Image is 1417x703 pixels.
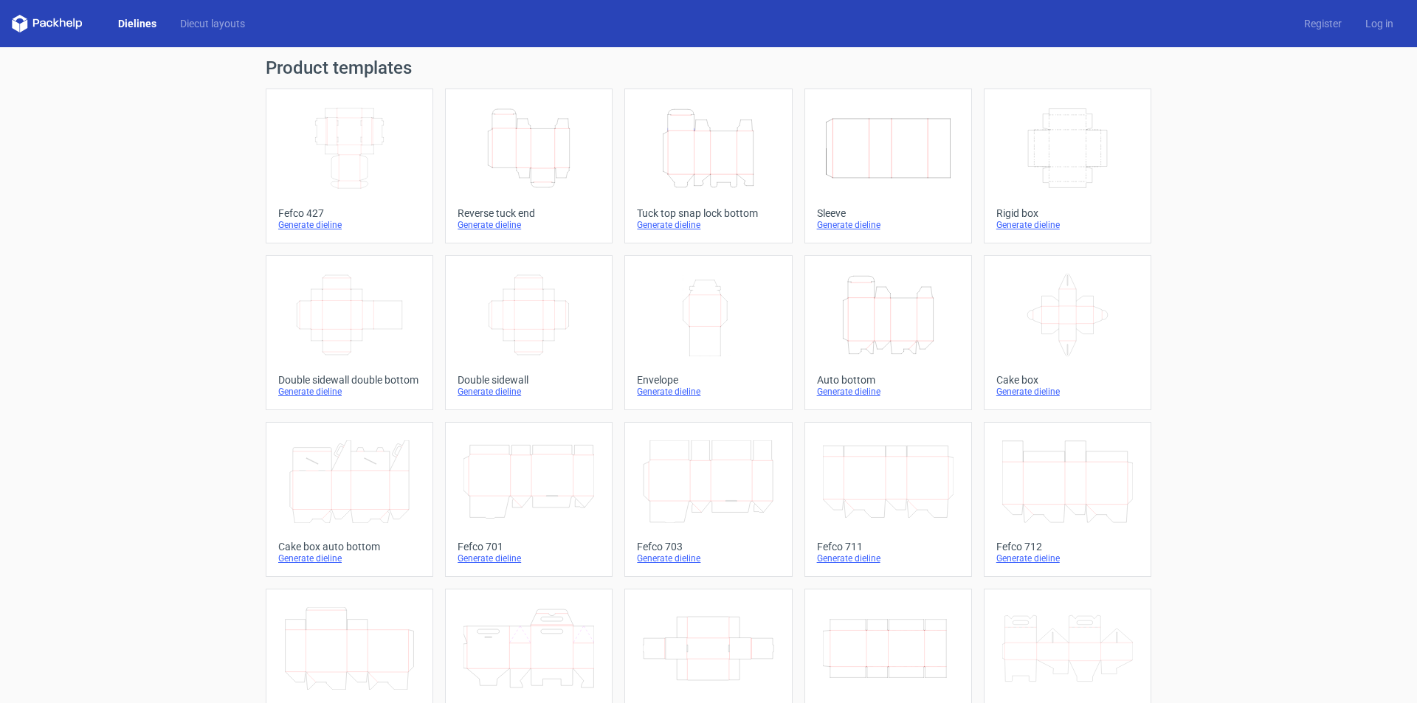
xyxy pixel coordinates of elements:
div: Rigid box [996,207,1139,219]
div: Fefco 711 [817,541,959,553]
div: Generate dieline [996,386,1139,398]
div: Double sidewall [458,374,600,386]
a: Fefco 427Generate dieline [266,89,433,243]
div: Generate dieline [458,219,600,231]
a: Auto bottomGenerate dieline [804,255,972,410]
a: Diecut layouts [168,16,257,31]
a: Rigid boxGenerate dieline [984,89,1151,243]
a: SleeveGenerate dieline [804,89,972,243]
div: Generate dieline [817,219,959,231]
div: Fefco 427 [278,207,421,219]
a: Fefco 711Generate dieline [804,422,972,577]
div: Cake box auto bottom [278,541,421,553]
div: Generate dieline [458,386,600,398]
div: Cake box [996,374,1139,386]
a: EnvelopeGenerate dieline [624,255,792,410]
div: Generate dieline [817,386,959,398]
div: Generate dieline [278,219,421,231]
a: Log in [1354,16,1405,31]
a: Fefco 712Generate dieline [984,422,1151,577]
div: Generate dieline [996,219,1139,231]
a: Dielines [106,16,168,31]
a: Cake box auto bottomGenerate dieline [266,422,433,577]
div: Tuck top snap lock bottom [637,207,779,219]
a: Double sidewall double bottomGenerate dieline [266,255,433,410]
a: Register [1292,16,1354,31]
div: Generate dieline [996,553,1139,564]
a: Fefco 701Generate dieline [445,422,613,577]
div: Fefco 712 [996,541,1139,553]
div: Envelope [637,374,779,386]
div: Generate dieline [817,553,959,564]
a: Tuck top snap lock bottomGenerate dieline [624,89,792,243]
div: Generate dieline [278,553,421,564]
h1: Product templates [266,59,1151,77]
a: Reverse tuck endGenerate dieline [445,89,613,243]
div: Fefco 701 [458,541,600,553]
div: Double sidewall double bottom [278,374,421,386]
div: Fefco 703 [637,541,779,553]
div: Auto bottom [817,374,959,386]
div: Generate dieline [637,553,779,564]
div: Generate dieline [637,219,779,231]
div: Generate dieline [458,553,600,564]
a: Double sidewallGenerate dieline [445,255,613,410]
a: Cake boxGenerate dieline [984,255,1151,410]
div: Generate dieline [278,386,421,398]
div: Sleeve [817,207,959,219]
div: Reverse tuck end [458,207,600,219]
a: Fefco 703Generate dieline [624,422,792,577]
div: Generate dieline [637,386,779,398]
